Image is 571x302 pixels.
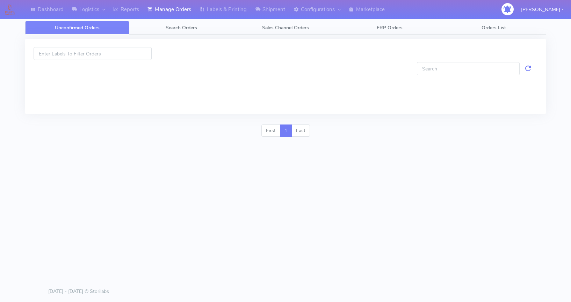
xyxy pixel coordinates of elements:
span: Search Orders [166,24,197,31]
button: [PERSON_NAME] [516,2,569,17]
input: Enter Labels To Filter Orders [34,47,152,60]
span: Orders List [482,24,506,31]
a: 1 [280,124,292,137]
span: Sales Channel Orders [262,24,309,31]
span: Unconfirmed Orders [55,24,100,31]
span: ERP Orders [377,24,403,31]
input: Search [417,62,520,75]
ul: Tabs [25,21,546,35]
